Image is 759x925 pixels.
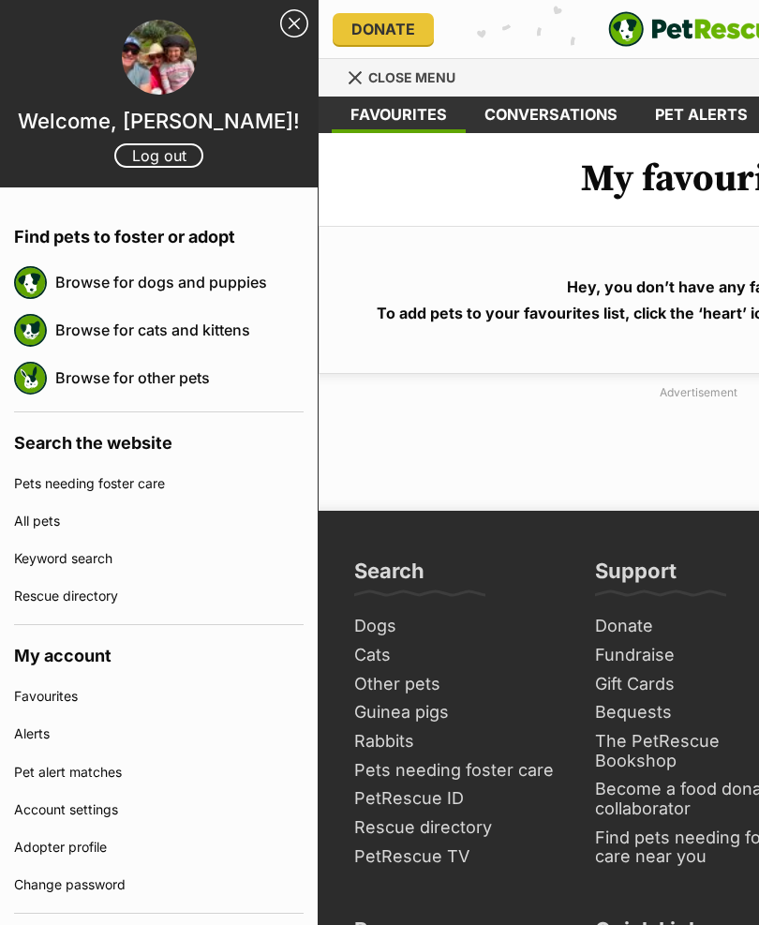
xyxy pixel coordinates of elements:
[14,866,304,903] a: Change password
[14,362,47,395] img: petrescue logo
[55,262,304,302] a: Browse for dogs and puppies
[354,558,424,595] h3: Search
[347,641,569,670] a: Cats
[114,143,203,168] a: Log out
[347,670,569,699] a: Other pets
[466,97,636,133] a: conversations
[14,753,304,791] a: Pet alert matches
[55,310,304,350] a: Browse for cats and kittens
[14,540,304,577] a: Keyword search
[347,843,569,872] a: PetRescue TV
[347,612,569,641] a: Dogs
[14,412,304,465] h4: Search the website
[347,784,569,813] a: PetRescue ID
[332,97,466,133] a: Favourites
[14,715,304,753] a: Alerts
[280,9,308,37] a: Close Sidebar
[14,678,304,715] a: Favourites
[14,314,47,347] img: petrescue logo
[14,465,304,502] a: Pets needing foster care
[14,266,47,299] img: petrescue logo
[14,625,304,678] h4: My account
[347,813,569,843] a: Rescue directory
[14,502,304,540] a: All pets
[347,756,569,785] a: Pets needing foster care
[122,20,197,95] img: profile image
[55,358,304,397] a: Browse for other pets
[347,698,569,727] a: Guinea pigs
[595,558,677,595] h3: Support
[347,727,569,756] a: Rabbits
[333,13,434,45] a: Donate
[14,206,304,259] h4: Find pets to foster or adopt
[14,577,304,615] a: Rescue directory
[347,59,469,93] a: Menu
[14,791,304,828] a: Account settings
[368,69,455,85] span: Close menu
[14,828,304,866] a: Adopter profile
